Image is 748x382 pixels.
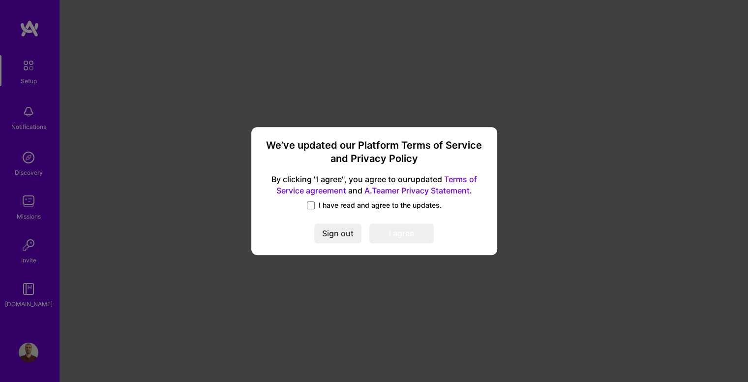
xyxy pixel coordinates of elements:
button: I agree [369,223,434,243]
a: Terms of Service agreement [276,174,477,195]
a: A.Teamer Privacy Statement [364,186,470,195]
span: I have read and agree to the updates. [319,200,442,210]
button: Sign out [314,223,361,243]
span: By clicking "I agree", you agree to our updated and . [263,174,485,196]
h3: We’ve updated our Platform Terms of Service and Privacy Policy [263,139,485,166]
